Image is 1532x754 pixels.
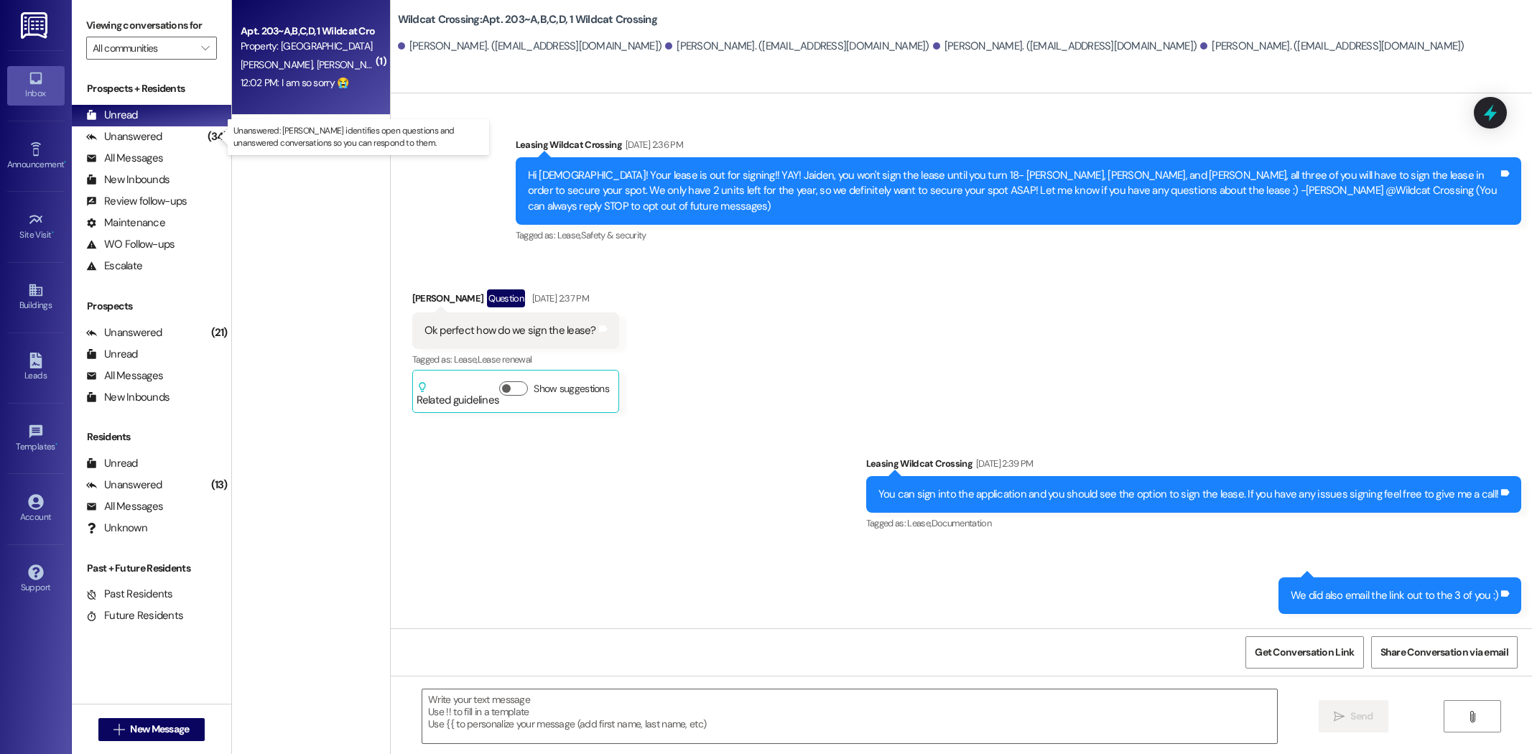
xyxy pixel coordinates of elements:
[208,474,231,496] div: (13)
[398,39,662,54] div: [PERSON_NAME]. ([EMAIL_ADDRESS][DOMAIN_NAME])
[86,368,163,383] div: All Messages
[130,722,189,737] span: New Message
[1334,711,1345,722] i: 
[86,347,138,362] div: Unread
[7,278,65,317] a: Buildings
[516,137,1521,157] div: Leasing Wildcat Crossing
[7,490,65,529] a: Account
[398,12,657,27] b: Wildcat Crossing: Apt. 203~A,B,C,D, 1 Wildcat Crossing
[55,439,57,450] span: •
[241,76,349,89] div: 12:02 PM: I am so sorry 😭
[528,168,1498,214] div: Hi [DEMOGRAPHIC_DATA]! Your lease is out for signing!! YAY! Jaiden, you won't sign the lease unti...
[201,42,209,54] i: 
[86,390,170,405] div: New Inbounds
[93,37,194,60] input: All communities
[454,353,478,366] span: Lease ,
[64,157,66,167] span: •
[516,225,1521,246] div: Tagged as:
[7,208,65,246] a: Site Visit •
[1467,711,1477,722] i: 
[316,58,392,71] span: [PERSON_NAME]
[86,215,165,231] div: Maintenance
[7,560,65,599] a: Support
[932,517,992,529] span: Documentation
[98,718,205,741] button: New Message
[204,126,231,148] div: (34)
[534,381,609,396] label: Show suggestions
[86,521,147,536] div: Unknown
[665,39,929,54] div: [PERSON_NAME]. ([EMAIL_ADDRESS][DOMAIN_NAME])
[233,125,483,149] p: Unanswered: [PERSON_NAME] identifies open questions and unanswered conversations so you can respo...
[866,456,1522,476] div: Leasing Wildcat Crossing
[86,478,162,493] div: Unanswered
[1255,645,1354,660] span: Get Conversation Link
[907,517,931,529] span: Lease ,
[86,108,138,123] div: Unread
[21,12,50,39] img: ResiDesk Logo
[557,229,581,241] span: Lease ,
[7,419,65,458] a: Templates •
[113,724,124,735] i: 
[86,194,187,209] div: Review follow-ups
[86,608,183,623] div: Future Residents
[1200,39,1464,54] div: [PERSON_NAME]. ([EMAIL_ADDRESS][DOMAIN_NAME])
[487,289,525,307] div: Question
[412,349,619,370] div: Tagged as:
[86,172,170,187] div: New Inbounds
[878,487,1499,502] div: You can sign into the application and you should see the option to sign the lease. If you have an...
[933,39,1197,54] div: [PERSON_NAME]. ([EMAIL_ADDRESS][DOMAIN_NAME])
[412,289,619,312] div: [PERSON_NAME]
[86,129,162,144] div: Unanswered
[241,24,373,39] div: Apt. 203~A,B,C,D, 1 Wildcat Crossing
[1291,588,1498,603] div: We did also email the link out to the 3 of you :)
[1350,709,1373,724] span: Send
[7,66,65,105] a: Inbox
[424,323,596,338] div: Ok perfect how do we sign the lease?
[52,228,54,238] span: •
[86,456,138,471] div: Unread
[1371,636,1518,669] button: Share Conversation via email
[1245,636,1363,669] button: Get Conversation Link
[86,237,175,252] div: WO Follow-ups
[72,299,231,314] div: Prospects
[478,353,532,366] span: Lease renewal
[86,499,163,514] div: All Messages
[208,322,231,344] div: (21)
[86,151,163,166] div: All Messages
[86,259,142,274] div: Escalate
[7,348,65,387] a: Leads
[1319,700,1388,732] button: Send
[241,39,373,54] div: Property: [GEOGRAPHIC_DATA]
[72,429,231,445] div: Residents
[866,513,1522,534] div: Tagged as:
[972,456,1034,471] div: [DATE] 2:39 PM
[72,561,231,576] div: Past + Future Residents
[86,587,173,602] div: Past Residents
[529,291,589,306] div: [DATE] 2:37 PM
[86,14,217,37] label: Viewing conversations for
[581,229,646,241] span: Safety & security
[417,381,500,408] div: Related guidelines
[86,325,162,340] div: Unanswered
[72,81,231,96] div: Prospects + Residents
[241,58,317,71] span: [PERSON_NAME]
[1380,645,1508,660] span: Share Conversation via email
[622,137,683,152] div: [DATE] 2:36 PM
